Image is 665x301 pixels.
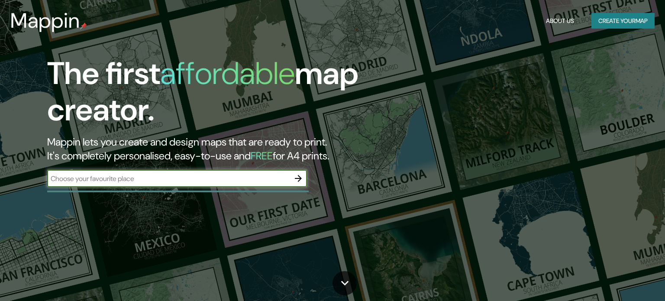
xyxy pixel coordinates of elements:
button: About Us [542,13,578,29]
h3: Mappin [10,9,80,33]
input: Choose your favourite place [47,174,290,184]
h5: FREE [251,149,273,162]
h1: The first map creator. [47,55,380,135]
h1: affordable [160,53,295,94]
button: Create yourmap [591,13,655,29]
h2: Mappin lets you create and design maps that are ready to print. It's completely personalised, eas... [47,135,380,163]
img: mappin-pin [80,23,87,29]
